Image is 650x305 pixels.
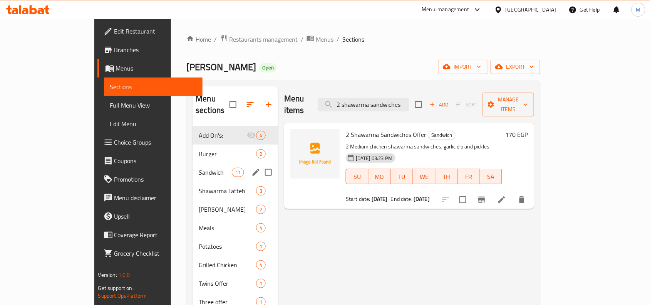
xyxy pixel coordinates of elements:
[472,190,491,209] button: Branch-specific-item
[259,64,277,71] span: Open
[414,194,430,204] b: [DATE]
[199,279,256,288] span: Twins Offer
[256,150,265,158] span: 2
[114,249,197,258] span: Grocery Checklist
[497,195,506,204] a: Edit menu item
[513,190,531,209] button: delete
[110,101,197,110] span: Full Menu View
[256,243,265,250] span: 1
[429,100,449,109] span: Add
[256,132,265,139] span: 4
[256,149,266,158] div: items
[316,35,333,44] span: Menus
[97,170,203,189] a: Promotions
[636,5,641,14] span: M
[307,34,333,44] a: Menus
[349,171,365,182] span: SU
[97,244,203,263] a: Grocery Checklist
[256,131,266,140] div: items
[114,156,197,165] span: Coupons
[114,138,197,147] span: Choice Groups
[116,64,197,73] span: Menus
[451,99,482,111] span: Select section first
[369,169,391,184] button: MO
[114,212,197,221] span: Upsell
[346,169,369,184] button: SU
[247,131,256,140] svg: Inactive section
[259,63,277,72] div: Open
[214,35,217,44] li: /
[199,242,256,251] span: Potatoes
[497,62,534,72] span: export
[110,119,197,128] span: Edit Menu
[193,145,278,163] div: Burger2
[318,98,409,111] input: search
[436,169,458,184] button: TH
[193,274,278,293] div: Twins Offer1
[480,169,502,184] button: SA
[284,93,309,116] h2: Menu items
[256,223,266,233] div: items
[410,96,427,113] span: Select section
[250,167,262,178] button: edit
[193,256,278,274] div: Grilled Chicken4
[199,205,256,214] span: [PERSON_NAME]
[97,152,203,170] a: Coupons
[97,226,203,244] a: Coverage Report
[97,207,203,226] a: Upsell
[98,270,117,280] span: Version:
[342,35,364,44] span: Sections
[391,169,413,184] button: TU
[428,131,456,140] div: Sandwich
[98,283,134,293] span: Get support on:
[372,194,388,204] b: [DATE]
[199,186,256,195] span: Shawarma Fatteh
[439,171,455,182] span: TH
[256,186,266,195] div: items
[199,168,231,177] span: Sandwich
[199,205,256,214] div: Maria
[193,200,278,219] div: [PERSON_NAME]2
[427,99,451,111] button: Add
[118,270,130,280] span: 1.0.0
[193,182,278,200] div: Shawarma Fatteh3
[229,35,298,44] span: Restaurants management
[186,34,540,44] nav: breadcrumb
[260,95,278,114] button: Add section
[416,171,432,182] span: WE
[199,131,247,140] span: Add On's:
[199,260,256,270] span: Grilled Chicken
[458,169,480,184] button: FR
[346,142,502,152] p: 2 Medium chicken shawarma sandwiches, garlic dip and pickles
[104,78,203,96] a: Sections
[225,96,241,113] span: Select all sections
[114,230,197,239] span: Coverage Report
[97,22,203,40] a: Edit Restaurant
[256,242,266,251] div: items
[97,133,203,152] a: Choice Groups
[110,82,197,91] span: Sections
[114,45,197,54] span: Branches
[241,95,260,114] span: Sort sections
[114,27,197,36] span: Edit Restaurant
[444,62,481,72] span: import
[438,60,487,74] button: import
[104,96,203,115] a: Full Menu View
[220,34,298,44] a: Restaurants management
[256,279,266,288] div: items
[193,237,278,256] div: Potatoes1
[256,261,265,269] span: 4
[193,163,278,182] div: Sandwich11edit
[199,223,256,233] span: Meals
[394,171,410,182] span: TU
[461,171,477,182] span: FR
[199,149,256,158] span: Burger
[428,131,455,140] span: Sandwich
[483,171,499,182] span: SA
